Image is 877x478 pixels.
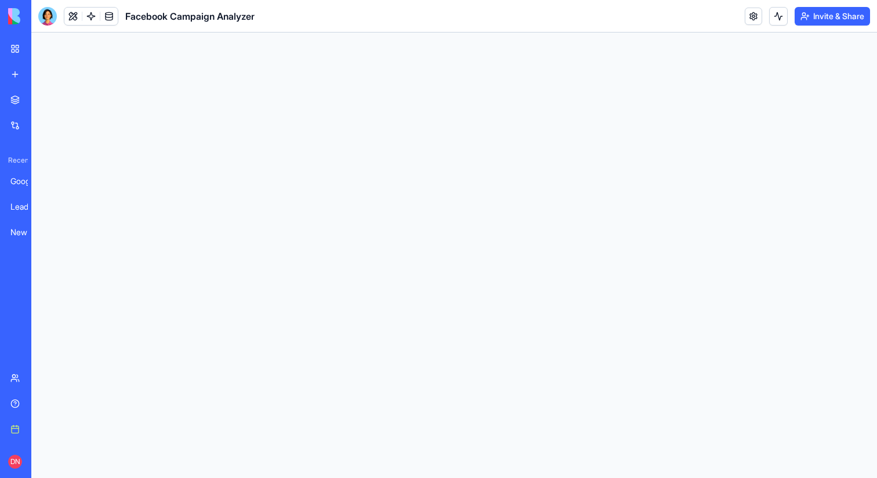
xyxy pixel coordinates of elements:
[3,170,50,193] a: Google Sheets Dashboard
[3,156,28,165] span: Recent
[125,9,255,23] h1: Facebook Campaign Analyzer
[10,227,43,238] div: New App
[10,201,43,213] div: LeadFlow Pro
[3,221,50,244] a: New App
[795,7,870,26] button: Invite & Share
[3,195,50,218] a: LeadFlow Pro
[10,175,43,187] div: Google Sheets Dashboard
[8,8,80,24] img: logo
[8,455,22,469] span: DN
